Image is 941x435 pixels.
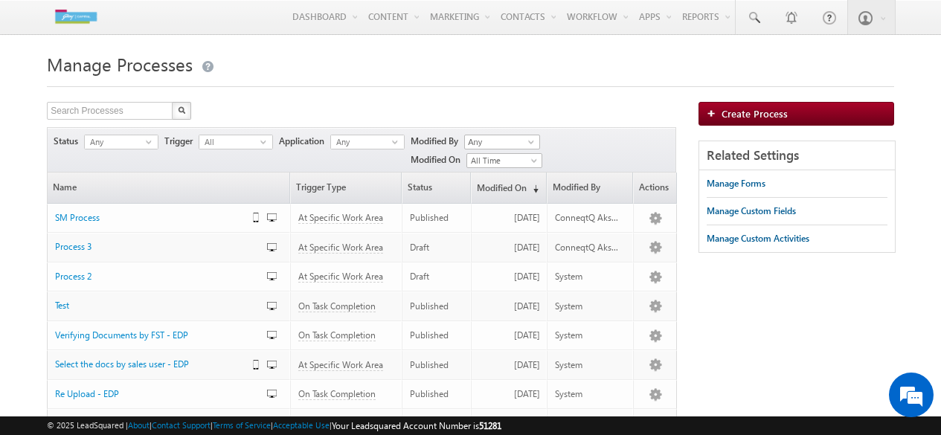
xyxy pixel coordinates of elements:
div: System [555,329,619,342]
span: At Specific Work Area [298,359,383,371]
span: Modified On [411,153,466,167]
span: On Task Completion [298,388,376,400]
div: Published [410,300,464,313]
div: Published [410,211,464,225]
a: Modified By [547,173,632,203]
span: Actions [634,173,676,203]
span: At Specific Work Area [298,212,383,224]
span: (sorted descending) [527,183,539,195]
div: Related Settings [699,141,895,170]
span: Verifying Documents by FST - EDP [55,329,188,341]
span: All [199,135,260,149]
span: 51281 [479,420,501,431]
img: Search [178,106,185,114]
a: Process 3 [55,240,249,254]
span: Test [55,300,69,311]
div: [DATE] [479,300,540,313]
span: © 2025 LeadSquared | | | | | [47,419,501,433]
div: Manage Custom Fields [707,204,796,218]
span: On Task Completion [298,300,376,312]
span: At Specific Work Area [298,271,383,283]
span: select [260,138,272,145]
a: SM Process [55,211,249,225]
span: Select the docs by sales user - EDP [55,358,189,370]
input: Type to Search [464,135,540,149]
a: Acceptable Use [273,420,330,430]
a: Contact Support [152,420,211,430]
a: Test [55,299,249,312]
span: At Specific Work Area [298,242,383,254]
span: Modified By [411,135,464,148]
div: [DATE] [479,270,540,283]
div: Draft [410,270,464,283]
span: Your Leadsquared Account Number is [332,420,501,431]
div: ConneqtQ Akshay [555,211,619,225]
a: Name [48,173,289,203]
div: [DATE] [479,211,540,225]
a: Manage Forms [707,170,765,197]
a: Modified On(sorted descending) [472,173,546,203]
div: System [555,270,619,283]
div: Published [410,329,464,342]
a: Show All Items [520,136,539,151]
a: Terms of Service [213,420,271,430]
a: Verifying Documents by FST - EDP [55,329,249,342]
span: Any [331,135,392,149]
a: All Time [466,153,542,168]
a: Process 2 [55,270,249,283]
div: [DATE] [479,387,540,401]
span: Process 2 [55,271,91,282]
div: Manage Custom Activities [707,232,809,245]
a: Manage Custom Fields [707,198,796,225]
span: Re Upload - EDP [55,388,119,399]
div: [DATE] [479,241,540,254]
span: Application [279,135,330,148]
img: Custom Logo [47,4,105,30]
div: System [555,387,619,401]
div: ConneqtQ Akshay [555,241,619,254]
div: [DATE] [479,329,540,342]
div: System [555,358,619,372]
a: Re Upload - EDP [55,387,249,401]
div: Manage Forms [707,177,765,190]
div: [DATE] [479,358,540,372]
span: Trigger [164,135,199,148]
a: Manage Custom Activities [707,225,809,252]
div: Draft [410,241,464,254]
span: Trigger Type [291,173,401,203]
span: On Task Completion [298,329,376,341]
span: Create Process [722,107,788,120]
a: Select the docs by sales user - EDP [55,358,249,371]
a: About [128,420,150,430]
span: All Time [467,154,538,167]
img: add_icon.png [707,109,722,117]
span: SM Process [55,212,100,223]
span: Status [54,135,84,148]
span: select [392,138,404,145]
a: Status [402,173,470,203]
span: Any [85,135,146,149]
span: select [146,138,158,145]
span: Manage Processes [47,52,193,76]
div: System [555,300,619,313]
span: Process 3 [55,241,91,252]
div: Published [410,358,464,372]
div: Published [410,387,464,401]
